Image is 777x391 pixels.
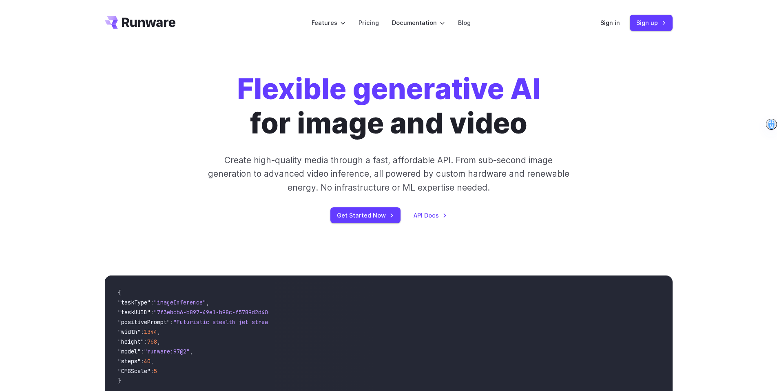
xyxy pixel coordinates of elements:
[141,358,144,365] span: :
[105,16,176,29] a: Go to /
[458,18,471,27] a: Blog
[151,358,154,365] span: ,
[151,299,154,306] span: :
[118,299,151,306] span: "taskType"
[312,18,345,27] label: Features
[173,318,470,326] span: "Futuristic stealth jet streaking through a neon-lit cityscape with glowing purple exhaust"
[118,289,121,296] span: {
[144,328,157,335] span: 1344
[157,328,160,335] span: ,
[207,153,570,194] p: Create high-quality media through a fast, affordable API. From sub-second image generation to adv...
[118,318,170,326] span: "positivePrompt"
[141,328,144,335] span: :
[600,18,620,27] a: Sign in
[414,211,447,220] a: API Docs
[392,18,445,27] label: Documentation
[118,338,144,345] span: "height"
[237,72,540,140] h1: for image and video
[630,15,673,31] a: Sign up
[147,338,157,345] span: 768
[206,299,209,306] span: ,
[118,367,151,375] span: "CFGScale"
[144,338,147,345] span: :
[151,367,154,375] span: :
[118,348,141,355] span: "model"
[330,207,401,223] a: Get Started Now
[154,299,206,306] span: "imageInference"
[359,18,379,27] a: Pricing
[157,338,160,345] span: ,
[141,348,144,355] span: :
[118,309,151,316] span: "taskUUID"
[144,358,151,365] span: 40
[190,348,193,355] span: ,
[154,309,278,316] span: "7f3ebcb6-b897-49e1-b98c-f5789d2d40d7"
[154,367,157,375] span: 5
[170,318,173,326] span: :
[237,71,540,106] strong: Flexible generative AI
[118,358,141,365] span: "steps"
[118,377,121,384] span: }
[118,328,141,335] span: "width"
[151,309,154,316] span: :
[144,348,190,355] span: "runware:97@2"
